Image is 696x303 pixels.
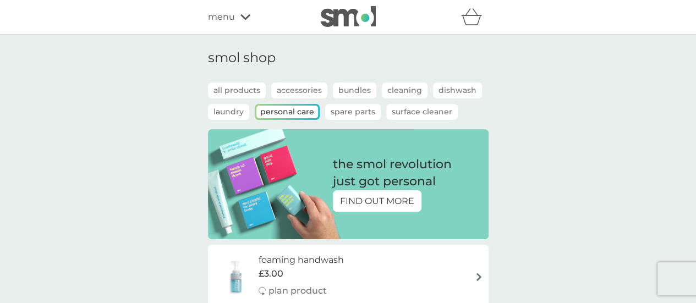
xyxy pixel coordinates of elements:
span: £3.00 [259,267,283,281]
button: Cleaning [382,82,428,98]
img: arrow right [475,273,483,281]
p: the smol revolution just got personal [333,156,452,190]
span: menu [208,10,235,24]
button: all products [208,82,266,98]
button: Dishwash [433,82,482,98]
button: Surface Cleaner [386,104,458,120]
img: foaming handwash [213,257,259,296]
button: Spare Parts [325,104,381,120]
img: smol [321,6,376,27]
button: Accessories [271,82,327,98]
h6: foaming handwash [259,253,344,267]
div: basket [461,6,489,28]
p: FIND OUT MORE [340,194,414,208]
p: plan product [268,284,327,298]
button: Bundles [333,82,376,98]
h1: smol shop [208,50,489,66]
button: Laundry [208,104,249,120]
button: Personal Care [256,106,318,118]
